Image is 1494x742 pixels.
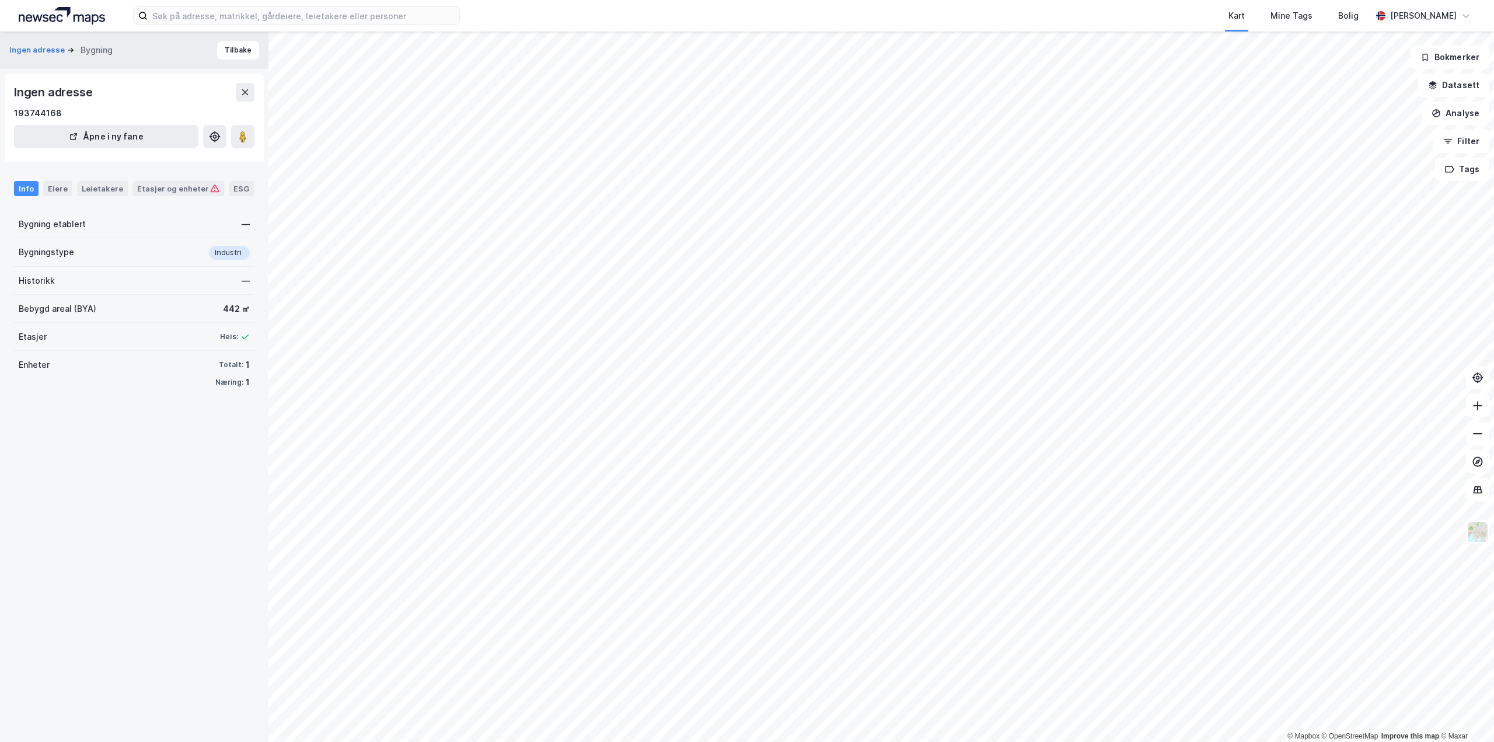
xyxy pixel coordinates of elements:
[1322,732,1378,740] a: OpenStreetMap
[19,330,47,344] div: Etasjer
[217,41,259,60] button: Tilbake
[1467,521,1489,543] img: Z
[1338,9,1359,23] div: Bolig
[215,378,243,387] div: Næring:
[1418,74,1489,97] button: Datasett
[14,83,95,102] div: Ingen adresse
[81,43,113,57] div: Bygning
[9,44,67,56] button: Ingen adresse
[19,302,96,316] div: Bebygd areal (BYA)
[1436,686,1494,742] iframe: Chat Widget
[220,332,238,342] div: Heis:
[246,375,250,389] div: 1
[1435,158,1489,181] button: Tags
[223,302,250,316] div: 442 ㎡
[43,181,72,196] div: Eiere
[242,274,250,288] div: —
[1381,732,1439,740] a: Improve this map
[137,183,219,194] div: Etasjer og enheter
[1433,130,1489,153] button: Filter
[77,181,128,196] div: Leietakere
[1411,46,1489,69] button: Bokmerker
[19,274,55,288] div: Historikk
[148,7,459,25] input: Søk på adresse, matrikkel, gårdeiere, leietakere eller personer
[242,217,250,231] div: —
[14,125,198,148] button: Åpne i ny fane
[1422,102,1489,125] button: Analyse
[1390,9,1457,23] div: [PERSON_NAME]
[1270,9,1313,23] div: Mine Tags
[1287,732,1320,740] a: Mapbox
[19,245,74,259] div: Bygningstype
[246,358,250,372] div: 1
[219,360,243,370] div: Totalt:
[1436,686,1494,742] div: Kontrollprogram for chat
[14,181,39,196] div: Info
[14,106,62,120] div: 193744168
[19,7,105,25] img: logo.a4113a55bc3d86da70a041830d287a7e.svg
[229,181,254,196] div: ESG
[19,217,86,231] div: Bygning etablert
[1228,9,1245,23] div: Kart
[19,358,50,372] div: Enheter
